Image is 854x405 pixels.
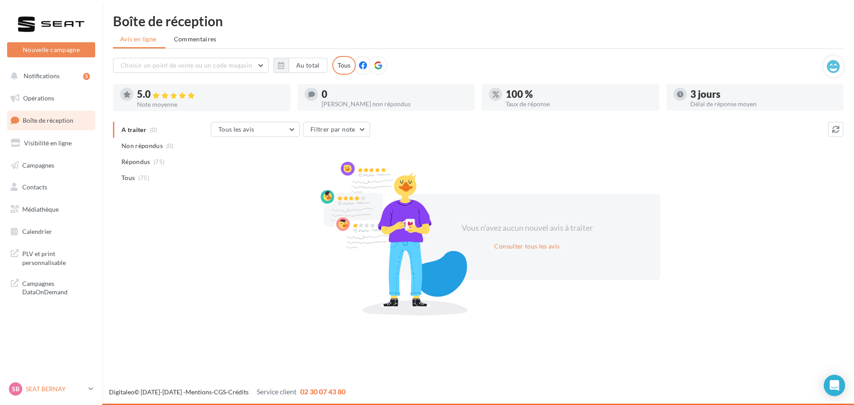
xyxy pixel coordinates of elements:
a: Crédits [228,388,249,396]
div: 5 [83,73,90,80]
button: Consulter tous les avis [491,241,563,252]
span: Répondus [121,157,150,166]
span: Contacts [22,183,47,191]
span: Opérations [23,94,54,102]
span: Choisir un point de vente ou un code magasin [121,61,252,69]
a: Visibilité en ligne [5,134,97,152]
div: Vous n'avez aucun nouvel avis à traiter [451,222,604,234]
a: Campagnes [5,156,97,175]
span: Tous [121,173,135,182]
div: Délai de réponse moyen [690,101,837,107]
a: Opérations [5,89,97,108]
span: Service client [257,387,297,396]
span: SB [12,385,20,393]
div: Open Intercom Messenger [824,375,845,396]
span: Commentaires [174,35,217,44]
p: SEAT BERNAY [26,385,85,393]
span: (0) [166,142,174,149]
span: Non répondus [121,141,163,150]
a: Calendrier [5,222,97,241]
span: PLV et print personnalisable [22,248,92,267]
span: (75) [153,158,165,165]
span: Tous les avis [218,125,254,133]
span: Campagnes [22,161,54,168]
div: Tous [332,56,356,75]
span: 02 30 07 43 80 [300,387,346,396]
div: Boîte de réception [113,14,843,28]
span: Calendrier [22,228,52,235]
div: 100 % [506,89,652,99]
button: Tous les avis [211,122,300,137]
a: Campagnes DataOnDemand [5,274,97,300]
button: Au total [274,58,327,73]
a: Contacts [5,178,97,196]
a: PLV et print personnalisable [5,244,97,270]
div: 0 [322,89,468,99]
span: (75) [138,174,149,181]
div: [PERSON_NAME] non répondus [322,101,468,107]
span: Visibilité en ligne [24,139,72,147]
a: Médiathèque [5,200,97,219]
a: Boîte de réception [5,111,97,130]
div: Taux de réponse [506,101,652,107]
button: Au total [289,58,327,73]
a: Mentions [185,388,212,396]
div: 3 jours [690,89,837,99]
a: SB SEAT BERNAY [7,381,95,397]
span: Médiathèque [22,205,59,213]
button: Filtrer par note [303,122,370,137]
a: CGS [214,388,226,396]
span: Notifications [24,72,60,80]
span: © [DATE]-[DATE] - - - [109,388,346,396]
div: Note moyenne [137,101,283,108]
button: Choisir un point de vente ou un code magasin [113,58,269,73]
span: Campagnes DataOnDemand [22,277,92,297]
button: Nouvelle campagne [7,42,95,57]
button: Notifications 5 [5,67,93,85]
span: Boîte de réception [23,116,73,124]
a: Digitaleo [109,388,134,396]
div: 5.0 [137,89,283,100]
